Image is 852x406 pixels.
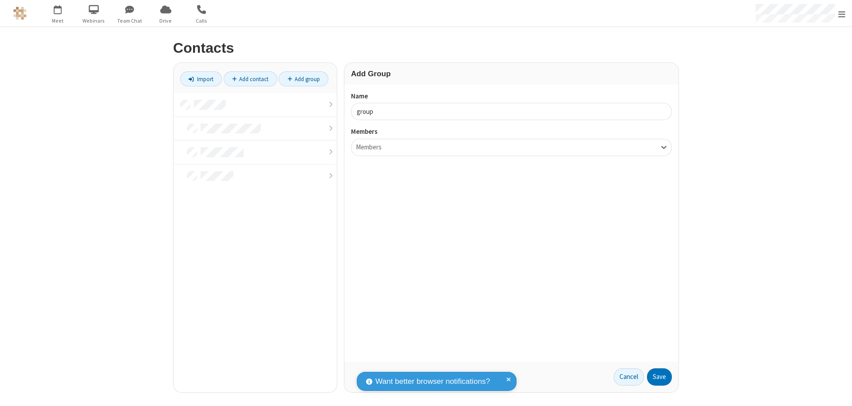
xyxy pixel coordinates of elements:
[149,17,182,25] span: Drive
[224,71,277,86] a: Add contact
[830,383,845,400] iframe: Chat
[279,71,328,86] a: Add group
[113,17,146,25] span: Team Chat
[351,103,672,120] input: Name
[351,127,672,137] label: Members
[173,40,679,56] h2: Contacts
[185,17,218,25] span: Calls
[375,376,490,387] span: Want better browser notifications?
[180,71,222,86] a: Import
[351,91,672,101] label: Name
[41,17,75,25] span: Meet
[13,7,27,20] img: QA Selenium DO NOT DELETE OR CHANGE
[351,70,672,78] h3: Add Group
[614,368,644,386] a: Cancel
[77,17,110,25] span: Webinars
[647,368,672,386] button: Save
